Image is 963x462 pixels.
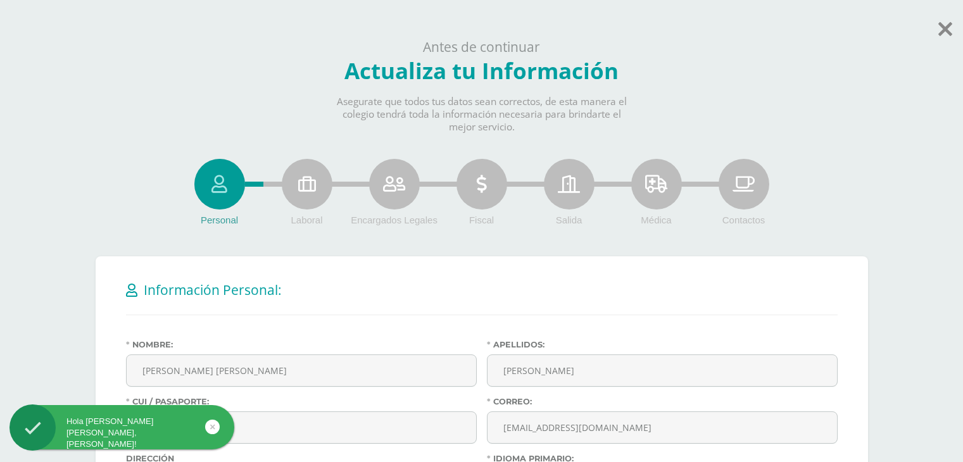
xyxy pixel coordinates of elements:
[127,355,476,386] input: Nombre
[487,397,838,406] label: Correo:
[144,281,282,299] span: Información Personal:
[938,11,952,41] a: Saltar actualización de datos
[469,215,494,225] span: Fiscal
[201,215,238,225] span: Personal
[9,416,234,451] div: Hola [PERSON_NAME] [PERSON_NAME], [PERSON_NAME]!
[423,38,540,56] span: Antes de continuar
[641,215,671,225] span: Médica
[126,340,477,349] label: Nombre:
[722,215,765,225] span: Contactos
[488,412,837,443] input: Correo
[556,215,582,225] span: Salida
[488,355,837,386] input: Apellidos
[326,96,638,134] p: Asegurate que todos tus datos sean correctos, de esta manera el colegio tendrá toda la informació...
[487,340,838,349] label: Apellidos:
[351,215,437,225] span: Encargados Legales
[127,412,476,443] input: CUI / Pasaporte
[291,215,322,225] span: Laboral
[126,397,477,406] label: CUI / Pasaporte:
